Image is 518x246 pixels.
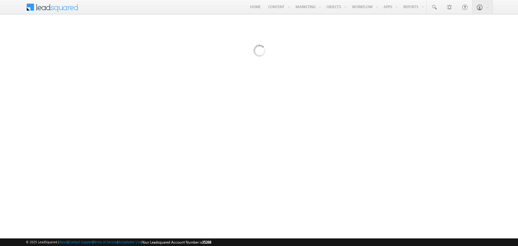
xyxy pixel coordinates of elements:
[228,20,290,83] img: Loading...
[118,240,141,244] a: Acceptable Use
[202,240,211,244] span: 35268
[59,240,68,244] a: About
[26,239,211,245] span: © 2025 LeadSquared | | | | |
[69,240,93,244] a: Contact Support
[142,240,211,244] span: Your Leadsquared Account Number is
[93,240,117,244] a: Terms of Service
